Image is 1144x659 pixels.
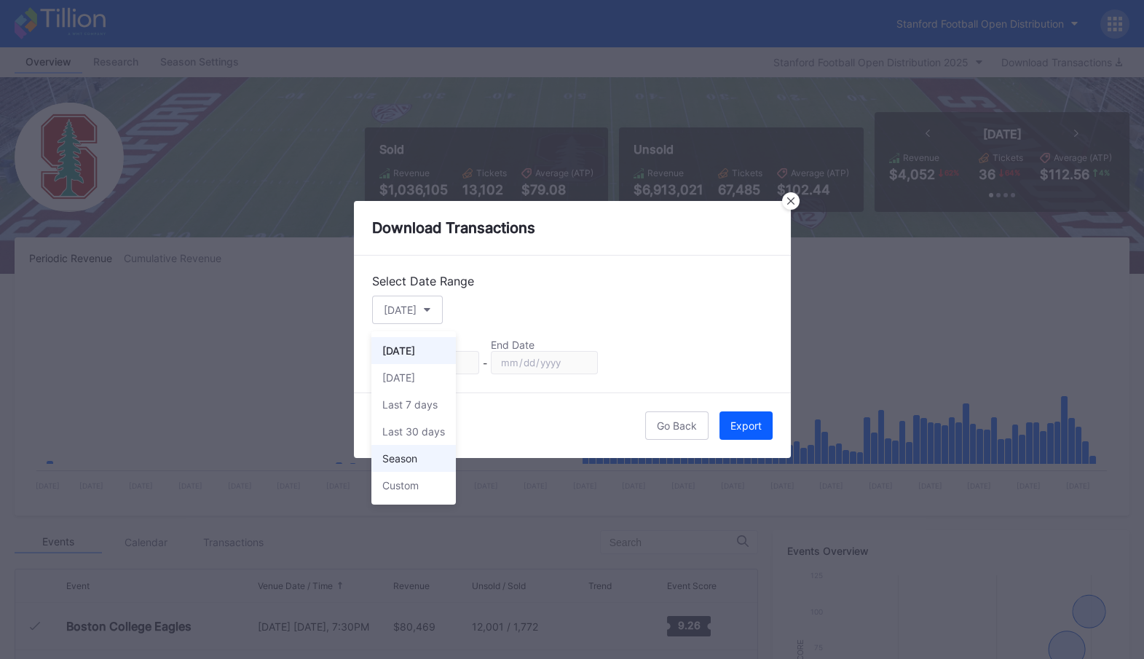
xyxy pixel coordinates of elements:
div: Custom [382,479,419,492]
div: Season [382,452,417,465]
div: [DATE] [382,371,415,384]
div: Last 30 days [382,425,445,438]
div: Last 7 days [382,398,438,411]
div: [DATE] [382,344,415,357]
